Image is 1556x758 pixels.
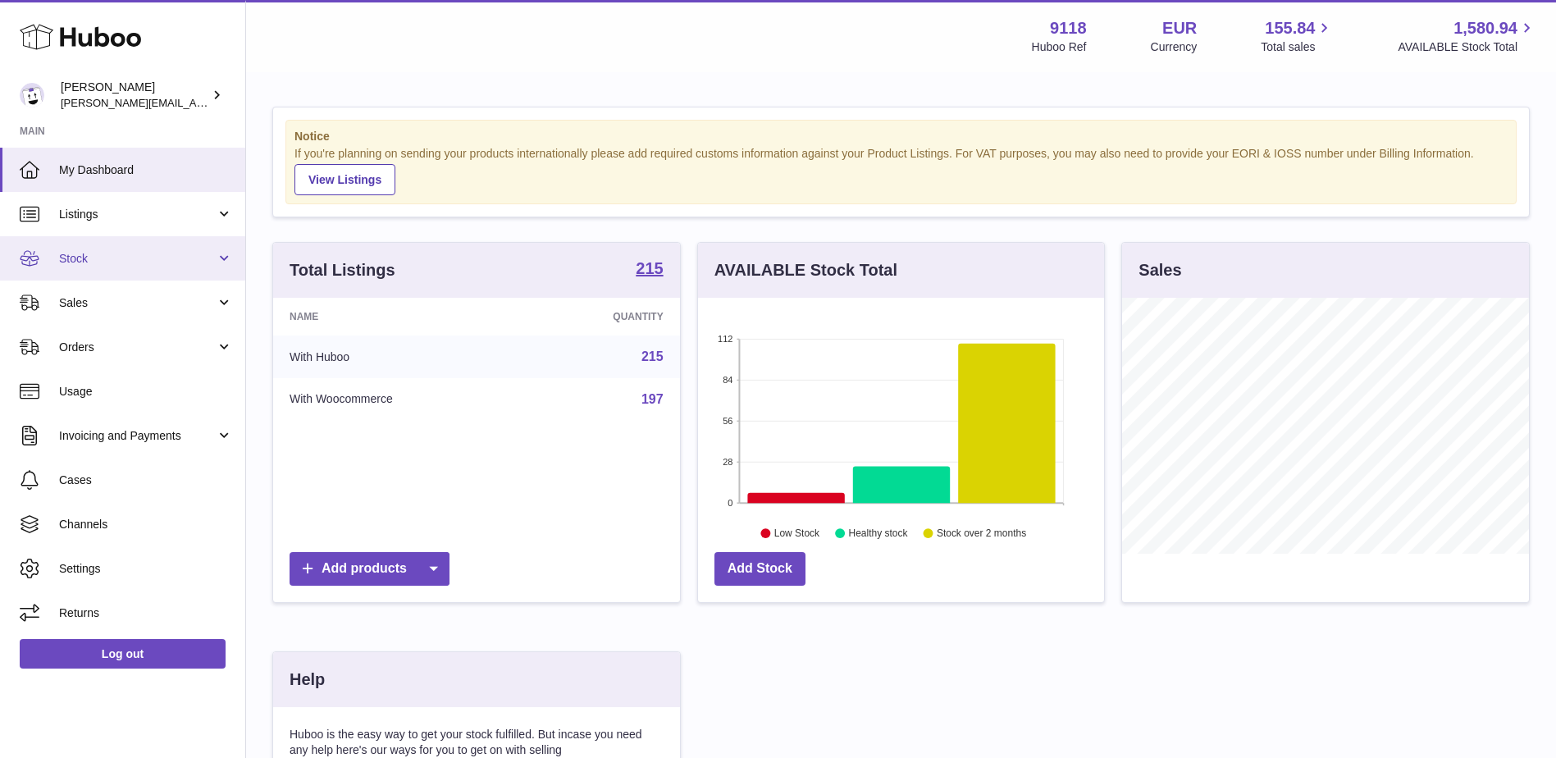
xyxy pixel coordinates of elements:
th: Quantity [526,298,680,336]
strong: Notice [294,129,1508,144]
h3: Total Listings [290,259,395,281]
a: Add Stock [714,552,805,586]
span: Listings [59,207,216,222]
a: View Listings [294,164,395,195]
span: Sales [59,295,216,311]
text: 56 [723,416,732,426]
text: 84 [723,375,732,385]
span: [PERSON_NAME][EMAIL_ADDRESS][PERSON_NAME][DOMAIN_NAME] [61,96,417,109]
div: Huboo Ref [1032,39,1087,55]
h3: Help [290,669,325,691]
span: Orders [59,340,216,355]
span: Usage [59,384,233,400]
span: Settings [59,561,233,577]
p: Huboo is the easy way to get your stock fulfilled. But incase you need any help here's our ways f... [290,727,664,758]
strong: 9118 [1050,17,1087,39]
text: Low Stock [774,527,820,539]
span: Returns [59,605,233,621]
span: AVAILABLE Stock Total [1398,39,1536,55]
td: With Woocommerce [273,378,526,421]
a: 1,580.94 AVAILABLE Stock Total [1398,17,1536,55]
a: Log out [20,639,226,669]
strong: EUR [1162,17,1197,39]
text: 28 [723,457,732,467]
text: Healthy stock [848,527,908,539]
span: Total sales [1261,39,1334,55]
a: 155.84 Total sales [1261,17,1334,55]
span: 1,580.94 [1453,17,1517,39]
a: 215 [641,349,664,363]
span: My Dashboard [59,162,233,178]
span: Channels [59,517,233,532]
div: [PERSON_NAME] [61,80,208,111]
span: 155.84 [1265,17,1315,39]
div: If you're planning on sending your products internationally please add required customs informati... [294,146,1508,195]
a: 215 [636,260,663,280]
text: 0 [728,498,732,508]
a: Add products [290,552,449,586]
th: Name [273,298,526,336]
span: Cases [59,473,233,488]
h3: Sales [1138,259,1181,281]
div: Currency [1151,39,1198,55]
img: freddie.sawkins@czechandspeake.com [20,83,44,107]
text: 112 [718,334,732,344]
h3: AVAILABLE Stock Total [714,259,897,281]
span: Stock [59,251,216,267]
td: With Huboo [273,336,526,378]
text: Stock over 2 months [937,527,1026,539]
strong: 215 [636,260,663,276]
span: Invoicing and Payments [59,428,216,444]
a: 197 [641,392,664,406]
